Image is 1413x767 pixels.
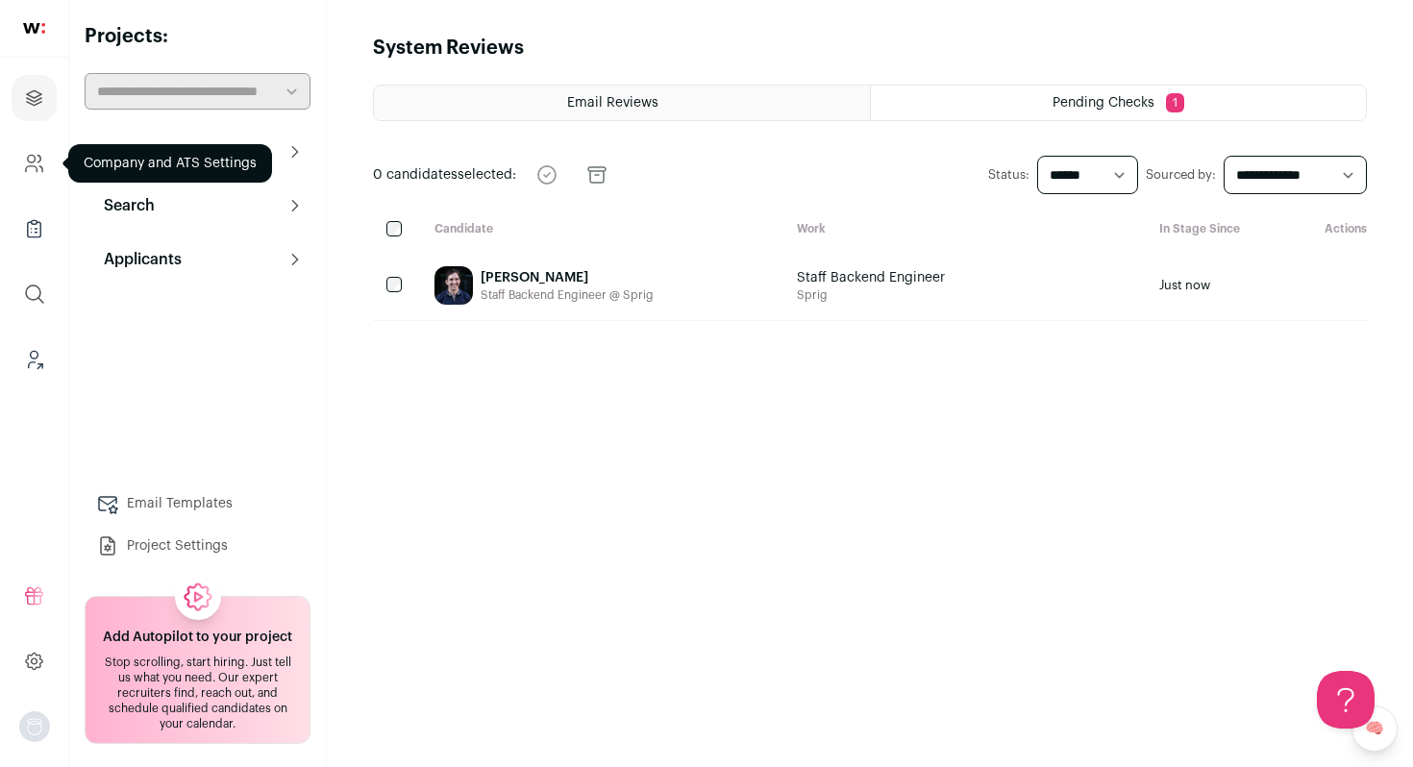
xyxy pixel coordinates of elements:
div: In Stage Since [1144,221,1255,239]
button: Applicants [85,240,310,279]
span: Sprig [797,287,945,303]
a: Email Templates [85,484,310,523]
h1: System Reviews [373,35,524,62]
a: Projects [12,75,57,121]
span: Staff Backend Engineer [797,268,945,287]
a: Project Settings [85,527,310,565]
label: Status: [988,167,1029,183]
a: Leads (Backoffice) [12,336,57,383]
div: Staff Backend Engineer @ Sprig [481,287,654,303]
div: Candidate [419,221,781,239]
button: Autopilot [85,133,310,171]
a: 🧠 [1351,705,1398,752]
a: Add Autopilot to your project Stop scrolling, start hiring. Just tell us what you need. Our exper... [85,596,310,744]
div: Work [781,221,1144,239]
button: Open dropdown [19,711,50,742]
p: Autopilot [92,140,172,163]
h2: Projects: [85,23,310,50]
label: Sourced by: [1146,167,1216,183]
iframe: Toggle Customer Support [1317,671,1375,729]
img: 7618e1a4c1c85050b6f81320d8d120c2bd88b5eda0dd1cbb4d23843c7590d781 [434,266,473,305]
span: Pending Checks [1053,96,1154,110]
div: Company and ATS Settings [68,144,272,183]
h2: Add Autopilot to your project [103,628,292,647]
a: Email Reviews [374,86,870,120]
p: Applicants [92,248,182,271]
img: wellfound-shorthand-0d5821cbd27db2630d0214b213865d53afaa358527fdda9d0ea32b1df1b89c2c.svg [23,23,45,34]
span: 1 [1166,93,1184,112]
span: Just now [1159,278,1210,293]
div: Actions [1255,221,1367,239]
div: [PERSON_NAME] [481,268,654,287]
p: Search [92,194,155,217]
button: Search [85,186,310,225]
img: nopic.png [19,711,50,742]
div: Stop scrolling, start hiring. Just tell us what you need. Our expert recruiters find, reach out, ... [97,655,298,731]
span: 0 candidates [373,168,458,182]
a: Company Lists [12,206,57,252]
span: Email Reviews [567,96,658,110]
span: selected: [373,165,516,185]
a: Company and ATS Settings [12,140,57,186]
